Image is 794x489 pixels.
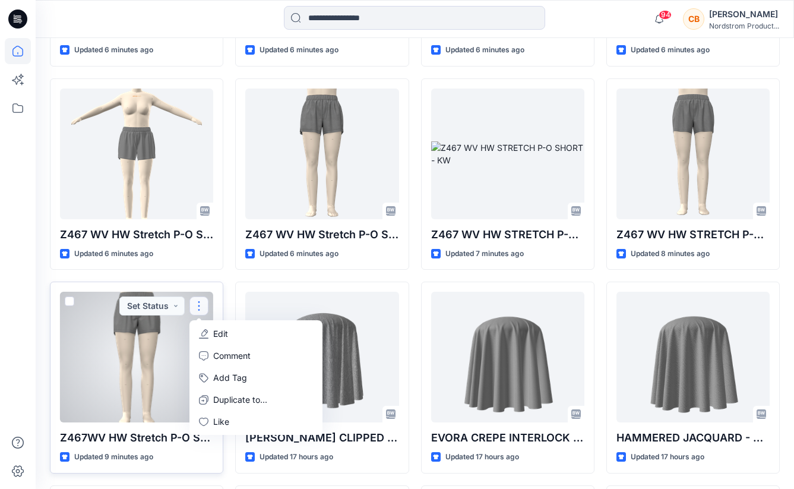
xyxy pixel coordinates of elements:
a: Z467WV HW Stretch P-O Short CB [60,292,213,422]
a: Z467 WV HW STRETCH P-O SHORT - KW [431,89,584,219]
p: Updated 17 hours ago [260,451,333,463]
p: Updated 7 minutes ago [445,248,524,260]
p: Like [213,415,229,428]
p: Z467 WV HW Stretch P-O Short AH [245,226,398,243]
p: Updated 6 minutes ago [74,44,153,56]
a: Z467 WV HW Stretch P-O Short MK [60,89,213,219]
div: [PERSON_NAME] [709,7,779,21]
a: EDIE CLIPPED JACQUARD - KN 30525 - 93% Polyester 7% Spandex.140g/m2 [245,292,398,422]
p: Updated 17 hours ago [631,451,704,463]
p: Z467 WV HW STRETCH P-O SHORT - KW [431,226,584,243]
p: Z467WV HW Stretch P-O Short CB [60,430,213,446]
p: Updated 6 minutes ago [260,44,339,56]
p: Z467 WV HW STRETCH P-O [PERSON_NAME] [616,226,770,243]
p: [PERSON_NAME] CLIPPED JACQUARD - KN 30525 - 93% Polyester 7% Spandex.140g/m2 [245,430,398,446]
p: Updated 6 minutes ago [631,44,710,56]
p: Updated 17 hours ago [445,451,519,463]
a: Z467 WV HW Stretch P-O Short AH [245,89,398,219]
p: Updated 8 minutes ago [631,248,710,260]
p: Z467 WV HW Stretch P-O Short MK [60,226,213,243]
a: Edit [192,323,320,345]
p: Edit [213,327,228,340]
p: Updated 6 minutes ago [260,248,339,260]
p: Comment [213,349,251,362]
p: Updated 9 minutes ago [74,451,153,463]
p: EVORA CREPE INTERLOCK - KN 30461- 95% Polyester 5% Spandex. 280g/m2 [431,430,584,446]
div: Nordstrom Product... [709,21,779,30]
span: 94 [659,10,672,20]
p: Updated 6 minutes ago [74,248,153,260]
p: Updated 6 minutes ago [445,44,524,56]
p: Duplicate to... [213,393,267,406]
button: Add Tag [192,367,320,389]
div: CB [683,8,704,30]
a: HAMMERED JACQUARD - KN 30469 - 97% Polyester, 3% Spandex.277g/m2 [616,292,770,422]
p: HAMMERED JACQUARD - KN 30469 - 97% Polyester, 3% Spandex.277g/m2 [616,430,770,446]
a: EVORA CREPE INTERLOCK - KN 30461- 95% Polyester 5% Spandex. 280g/m2 [431,292,584,422]
a: Z467 WV HW STRETCH P-O SHORT LJ [616,89,770,219]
